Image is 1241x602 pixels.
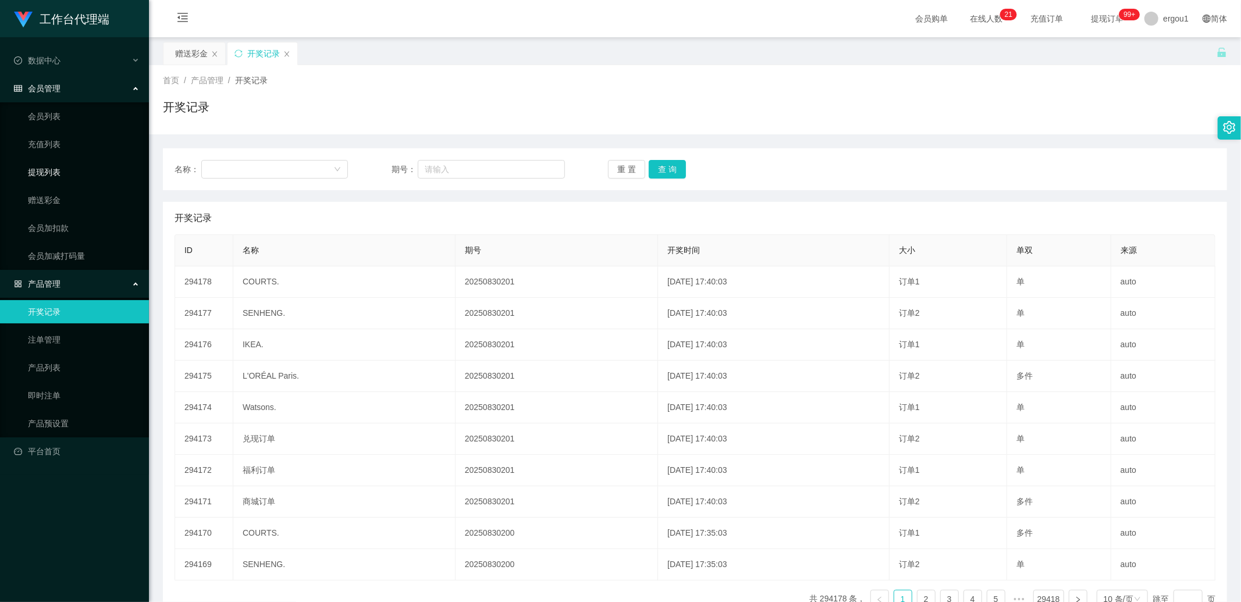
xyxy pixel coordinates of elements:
i: 图标: unlock [1217,47,1227,58]
span: 期号： [392,163,418,176]
td: 20250830201 [456,361,658,392]
p: 2 [1005,9,1009,20]
span: 产品管理 [14,279,61,288]
i: 图标: table [14,84,22,92]
td: auto [1111,486,1215,518]
span: ID [184,245,193,255]
sup: 1022 [1119,9,1140,20]
button: 查 询 [649,160,686,179]
td: [DATE] 17:35:03 [658,518,890,549]
span: 开奖记录 [235,76,268,85]
td: 兑现订单 [233,423,456,455]
td: SENHENG. [233,298,456,329]
span: 数据中心 [14,56,61,65]
td: SENHENG. [233,549,456,580]
td: 294172 [175,455,233,486]
td: [DATE] 17:40:03 [658,455,890,486]
span: 期号 [465,245,481,255]
a: 提现列表 [28,161,140,184]
td: [DATE] 17:40:03 [658,423,890,455]
i: 图标: check-circle-o [14,56,22,65]
span: 充值订单 [1025,15,1069,23]
td: 20250830201 [456,266,658,298]
i: 图标: down [334,166,341,174]
h1: 工作台代理端 [40,1,109,38]
div: 开奖记录 [247,42,280,65]
td: L'ORÉAL Paris. [233,361,456,392]
span: 单 [1016,465,1025,475]
sup: 21 [1000,9,1017,20]
td: 294173 [175,423,233,455]
a: 充值列表 [28,133,140,156]
span: 订单2 [899,308,920,318]
img: logo.9652507e.png [14,12,33,28]
td: 20250830200 [456,549,658,580]
td: auto [1111,455,1215,486]
td: 20250830201 [456,423,658,455]
span: 开奖记录 [175,211,212,225]
td: auto [1111,423,1215,455]
span: 单 [1016,277,1025,286]
td: 20250830201 [456,455,658,486]
span: 开奖时间 [667,245,700,255]
span: 大小 [899,245,915,255]
span: 名称 [243,245,259,255]
td: COURTS. [233,518,456,549]
a: 会员加减打码量 [28,244,140,268]
td: [DATE] 17:40:03 [658,392,890,423]
a: 会员列表 [28,105,140,128]
a: 产品列表 [28,356,140,379]
td: 福利订单 [233,455,456,486]
td: auto [1111,266,1215,298]
td: 20250830201 [456,486,658,518]
a: 开奖记录 [28,300,140,323]
i: 图标: menu-fold [163,1,202,38]
span: 订单1 [899,465,920,475]
td: [DATE] 17:40:03 [658,329,890,361]
i: 图标: appstore-o [14,280,22,288]
input: 请输入 [418,160,565,179]
h1: 开奖记录 [163,98,209,116]
td: auto [1111,329,1215,361]
span: 订单1 [899,402,920,412]
td: 294171 [175,486,233,518]
span: / [228,76,230,85]
span: 在线人数 [964,15,1008,23]
span: 订单2 [899,371,920,380]
span: 订单1 [899,528,920,537]
td: 商城订单 [233,486,456,518]
span: 单 [1016,308,1025,318]
span: 订单2 [899,560,920,569]
span: 提现订单 [1085,15,1129,23]
td: 20250830201 [456,392,658,423]
a: 即时注单 [28,384,140,407]
a: 工作台代理端 [14,14,109,23]
td: IKEA. [233,329,456,361]
span: 单 [1016,560,1025,569]
span: 订单1 [899,277,920,286]
td: 294176 [175,329,233,361]
i: 图标: global [1203,15,1211,23]
td: 20250830201 [456,329,658,361]
td: [DATE] 17:40:03 [658,266,890,298]
a: 赠送彩金 [28,188,140,212]
a: 会员加扣款 [28,216,140,240]
td: 20250830201 [456,298,658,329]
span: 订单1 [899,340,920,349]
i: 图标: close [211,51,218,58]
span: 会员管理 [14,84,61,93]
td: [DATE] 17:40:03 [658,298,890,329]
a: 图标: dashboard平台首页 [14,440,140,463]
span: 订单2 [899,497,920,506]
td: auto [1111,518,1215,549]
td: 294169 [175,549,233,580]
i: 图标: sync [234,49,243,58]
i: 图标: setting [1223,121,1236,134]
td: 20250830200 [456,518,658,549]
span: 订单2 [899,434,920,443]
td: 294170 [175,518,233,549]
td: auto [1111,361,1215,392]
td: 294174 [175,392,233,423]
span: 单 [1016,434,1025,443]
span: / [184,76,186,85]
